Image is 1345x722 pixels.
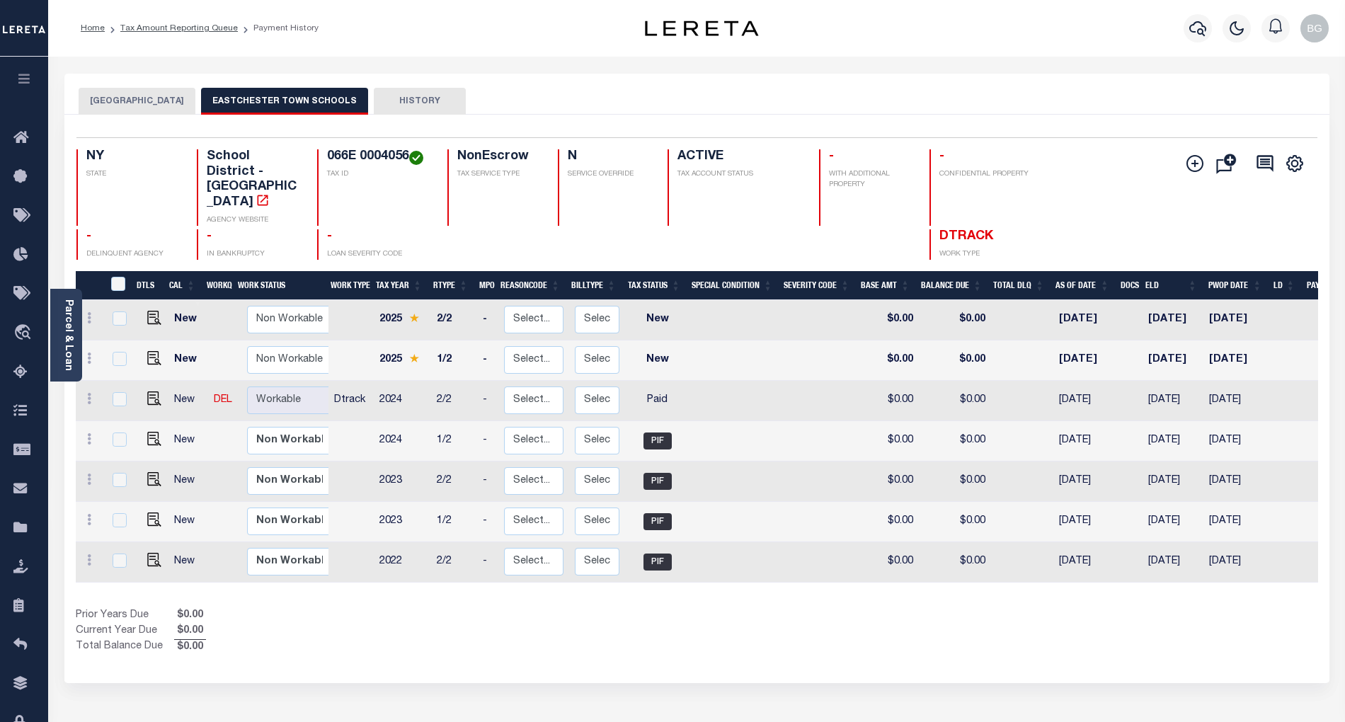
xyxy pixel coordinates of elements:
img: Star.svg [409,314,419,323]
span: - [86,230,91,243]
span: $0.00 [174,640,206,655]
td: 2024 [374,421,431,462]
a: Home [81,24,105,33]
td: - [477,340,498,381]
td: [DATE] [1053,300,1118,340]
td: New [168,542,208,583]
td: 2/2 [431,300,477,340]
td: New [168,300,208,340]
p: WORK TYPE [939,249,1033,260]
a: Parcel & Loan [63,299,73,371]
th: Special Condition: activate to sort column ascending [686,271,778,300]
span: - [939,150,944,163]
td: - [477,502,498,542]
i: travel_explore [13,324,36,343]
span: - [207,230,212,243]
th: LD: activate to sort column ascending [1268,271,1301,300]
a: DEL [214,395,232,405]
td: [DATE] [1053,542,1118,583]
td: New [168,421,208,462]
th: ELD: activate to sort column ascending [1140,271,1203,300]
td: [DATE] [1053,421,1118,462]
td: [DATE] [1203,381,1268,421]
td: [DATE] [1143,542,1203,583]
th: Total DLQ: activate to sort column ascending [988,271,1050,300]
td: $0.00 [919,542,991,583]
p: STATE [86,169,180,180]
p: TAX ACCOUNT STATUS [677,169,802,180]
td: New [168,462,208,502]
td: [DATE] [1203,462,1268,502]
td: 2023 [374,502,431,542]
button: EASTCHESTER TOWN SCHOOLS [201,88,368,115]
td: $0.00 [859,542,919,583]
td: [DATE] [1143,300,1203,340]
p: LOAN SEVERITY CODE [327,249,431,260]
th: &nbsp;&nbsp;&nbsp;&nbsp;&nbsp;&nbsp;&nbsp;&nbsp;&nbsp;&nbsp; [76,271,103,300]
span: PIF [643,513,672,530]
th: BillType: activate to sort column ascending [566,271,622,300]
td: - [477,542,498,583]
th: Work Status [232,271,328,300]
td: Paid [625,381,689,421]
h4: NY [86,149,180,165]
li: Payment History [238,22,319,35]
img: svg+xml;base64,PHN2ZyB4bWxucz0iaHR0cDovL3d3dy53My5vcmcvMjAwMC9zdmciIHBvaW50ZXItZXZlbnRzPSJub25lIi... [1300,14,1329,42]
td: 1/2 [431,502,477,542]
th: Base Amt: activate to sort column ascending [855,271,915,300]
td: $0.00 [859,421,919,462]
td: [DATE] [1203,542,1268,583]
td: [DATE] [1053,340,1118,381]
td: 2/2 [431,381,477,421]
img: logo-dark.svg [645,21,758,36]
td: Total Balance Due [76,639,174,655]
th: Tax Status: activate to sort column ascending [622,271,686,300]
td: 2/2 [431,542,477,583]
td: 2023 [374,462,431,502]
td: 2024 [374,381,431,421]
span: DTRACK [939,230,993,243]
h4: School District - [GEOGRAPHIC_DATA] [207,149,300,210]
button: [GEOGRAPHIC_DATA] [79,88,195,115]
th: As of Date: activate to sort column ascending [1050,271,1115,300]
p: IN BANKRUPTCY [207,249,300,260]
td: $0.00 [919,340,991,381]
td: [DATE] [1143,340,1203,381]
th: Work Type [325,271,370,300]
td: New [168,340,208,381]
td: [DATE] [1143,502,1203,542]
th: MPO [474,271,495,300]
td: 1/2 [431,340,477,381]
span: PIF [643,554,672,571]
td: Dtrack [328,381,374,421]
td: [DATE] [1053,502,1118,542]
th: DTLS [131,271,164,300]
span: - [327,230,332,243]
th: CAL: activate to sort column ascending [164,271,201,300]
td: $0.00 [859,502,919,542]
td: $0.00 [919,381,991,421]
p: WITH ADDITIONAL PROPERTY [829,169,912,190]
td: Current Year Due [76,624,174,639]
h4: NonEscrow [457,149,540,165]
th: Severity Code: activate to sort column ascending [778,271,855,300]
th: Balance Due: activate to sort column ascending [915,271,988,300]
td: New [168,381,208,421]
th: ReasonCode: activate to sort column ascending [495,271,566,300]
span: - [829,150,834,163]
td: Prior Years Due [76,608,174,624]
span: $0.00 [174,624,206,639]
th: PWOP Date: activate to sort column ascending [1203,271,1268,300]
td: [DATE] [1053,381,1118,421]
td: $0.00 [919,421,991,462]
td: [DATE] [1203,421,1268,462]
p: TAX SERVICE TYPE [457,169,540,180]
td: $0.00 [919,462,991,502]
td: [DATE] [1143,421,1203,462]
td: - [477,300,498,340]
td: $0.00 [859,300,919,340]
p: AGENCY WEBSITE [207,215,300,226]
th: &nbsp; [103,271,132,300]
td: 2022 [374,542,431,583]
td: 2025 [374,300,431,340]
